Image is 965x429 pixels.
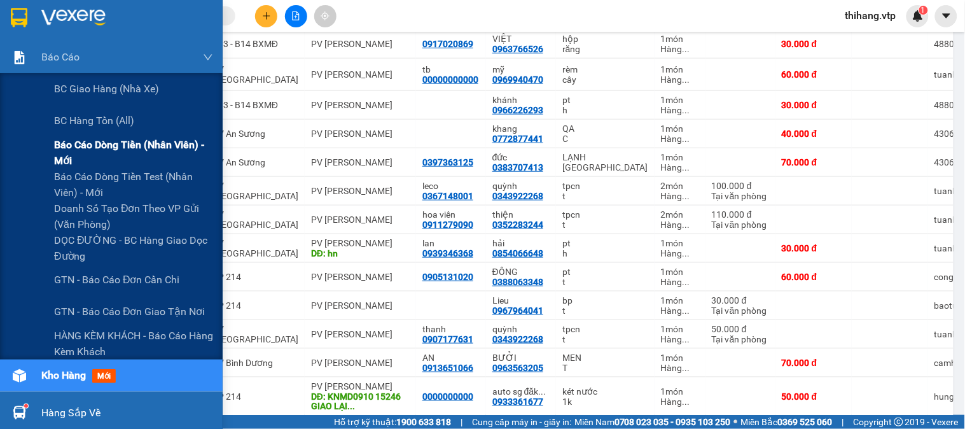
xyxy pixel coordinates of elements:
div: Hàng thông thường [661,277,699,287]
span: file-add [291,11,300,20]
span: ... [683,363,690,373]
span: down [203,52,213,62]
span: 1 [921,6,926,15]
span: ... [683,105,690,115]
span: ... [683,306,690,316]
div: ĐÔNG [492,267,550,277]
div: T [562,363,648,373]
sup: 1 [24,404,28,408]
div: PV [PERSON_NAME] [311,186,410,196]
div: lan [422,238,480,248]
div: 0343922268 [492,334,543,344]
div: 0907177631 [422,334,473,344]
strong: 0708 023 035 - 0935 103 250 [614,417,731,427]
div: 0963563205 [492,363,543,373]
div: Hàng sắp về [41,404,213,423]
button: file-add [285,5,307,27]
div: LẠNH [562,152,648,162]
div: Hàng thông thường [661,397,699,407]
div: VP 214 [212,391,298,402]
div: pt [562,95,648,105]
div: 30.000 đ [782,243,845,253]
div: 0854066648 [492,248,543,258]
div: 0000000000 [422,391,473,402]
div: QA [562,123,648,134]
span: Doanh số tạo đơn theo VP gửi (văn phòng) [54,200,213,232]
div: 30.000 đ [782,39,845,49]
strong: 1900 633 818 [396,417,451,427]
div: tb [422,64,480,74]
div: PV An Sương [212,157,298,167]
div: t [562,191,648,201]
div: cây [562,74,648,85]
span: ... [683,248,690,258]
div: pt [562,238,648,248]
div: thanh [422,324,480,334]
span: Miền Nam [574,415,731,429]
img: solution-icon [13,51,26,64]
div: 1 món [661,34,699,44]
span: GTN - Báo cáo đơn cần chi [54,272,180,288]
div: 70.000 đ [782,157,845,167]
div: quỳnh [492,324,550,334]
div: B13 - B14 BXMĐ [212,100,298,110]
div: 50.000 đ [712,324,769,334]
div: B13 - B14 BXMĐ [212,39,298,49]
div: Hàng thông thường [661,105,699,115]
div: Hàng thông thường [661,248,699,258]
div: 30.000 đ [712,295,769,306]
span: ... [347,402,355,412]
div: PV [PERSON_NAME] [311,272,410,282]
span: BC hàng tồn (all) [54,113,134,129]
span: Báo cáo dòng tiền (nhân viên) - mới [54,137,213,169]
div: khánh [492,95,550,105]
div: thiện [492,209,550,220]
div: răng [562,44,648,54]
div: t [562,220,648,230]
div: 0905131020 [422,272,473,282]
div: 100.000 đ [712,181,769,191]
div: leco [422,181,480,191]
div: PV [PERSON_NAME] [311,381,410,391]
button: plus [255,5,277,27]
div: 50.000 đ [782,391,845,402]
div: Lieu [492,295,550,306]
div: 0911279090 [422,220,473,230]
div: PV [PERSON_NAME] [311,329,410,339]
div: Hàng thông thường [661,191,699,201]
div: VP 214 [212,272,298,282]
span: ... [683,397,690,407]
div: hải [492,238,550,248]
div: DĐ: KNMD0910 15246 GIAO LẠI NHÂN CƠ [311,391,410,412]
div: tpcn [562,181,648,191]
div: DĐ: hn [311,248,410,258]
span: ... [683,277,690,287]
div: Tại văn phòng [712,306,769,316]
div: 00000000000 [422,74,478,85]
div: 0933361677 [492,397,543,407]
div: 0383707413 [492,162,543,172]
sup: 1 [919,6,928,15]
div: 70.000 đ [782,358,845,368]
div: 0969940470 [492,74,543,85]
div: 0917020869 [422,39,473,49]
span: ⚪️ [734,419,738,425]
div: PV [PERSON_NAME] [311,129,410,139]
span: Miền Bắc [741,415,833,429]
div: PV [PERSON_NAME] [311,238,410,248]
div: PV [GEOGRAPHIC_DATA] [212,324,298,344]
div: h [562,248,648,258]
div: tpcn [562,209,648,220]
span: Báo cáo [41,49,80,65]
div: 1k [562,397,648,407]
div: 2 món [661,209,699,220]
div: t [562,277,648,287]
div: Hàng thông thường [661,134,699,144]
div: BƯỞI [492,353,550,363]
span: thihang.vtp [835,8,906,24]
div: C [562,134,648,144]
span: DỌC ĐƯỜNG - BC hàng giao dọc đường [54,232,213,264]
span: mới [92,369,116,383]
div: 1 món [661,295,699,306]
div: t [562,306,648,316]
